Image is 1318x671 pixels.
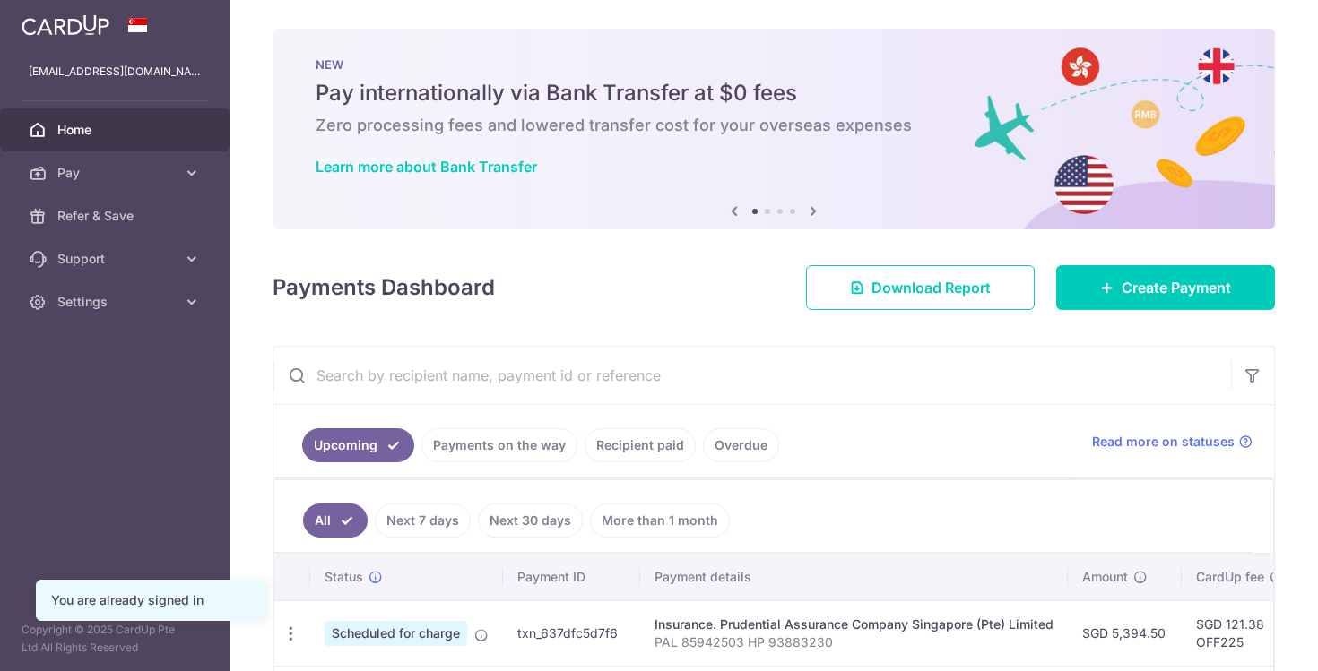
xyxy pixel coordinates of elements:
[22,14,109,36] img: CardUp
[1068,600,1182,666] td: SGD 5,394.50
[29,63,201,81] p: [EMAIL_ADDRESS][DOMAIN_NAME]
[57,250,176,268] span: Support
[478,503,583,538] a: Next 30 days
[375,503,471,538] a: Next 7 days
[316,57,1232,72] p: NEW
[503,554,640,600] th: Payment ID
[1196,568,1264,586] span: CardUp fee
[1092,433,1235,451] span: Read more on statuses
[1082,568,1128,586] span: Amount
[590,503,730,538] a: More than 1 month
[503,600,640,666] td: txn_637dfc5d7f6
[57,293,176,311] span: Settings
[640,554,1068,600] th: Payment details
[325,621,467,646] span: Scheduled for charge
[655,633,1054,651] p: PAL 85942503 HP 93883230
[325,568,363,586] span: Status
[1122,277,1231,298] span: Create Payment
[585,428,696,462] a: Recipient paid
[316,115,1232,136] h6: Zero processing fees and lowered transfer cost for your overseas expenses
[303,503,368,538] a: All
[273,347,1231,404] input: Search by recipient name, payment id or reference
[302,428,414,462] a: Upcoming
[421,428,577,462] a: Payments on the way
[703,428,779,462] a: Overdue
[57,207,176,225] span: Refer & Save
[1056,265,1275,310] a: Create Payment
[57,121,176,139] span: Home
[316,158,537,176] a: Learn more about Bank Transfer
[51,591,250,609] div: You are already signed in
[57,164,176,182] span: Pay
[273,271,495,304] h4: Payments Dashboard
[1092,433,1253,451] a: Read more on statuses
[316,79,1232,108] h5: Pay internationally via Bank Transfer at $0 fees
[806,265,1035,310] a: Download Report
[871,277,991,298] span: Download Report
[273,29,1275,229] img: Bank transfer banner
[1182,600,1298,666] td: SGD 121.38 OFF225
[655,615,1054,633] div: Insurance. Prudential Assurance Company Singapore (Pte) Limited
